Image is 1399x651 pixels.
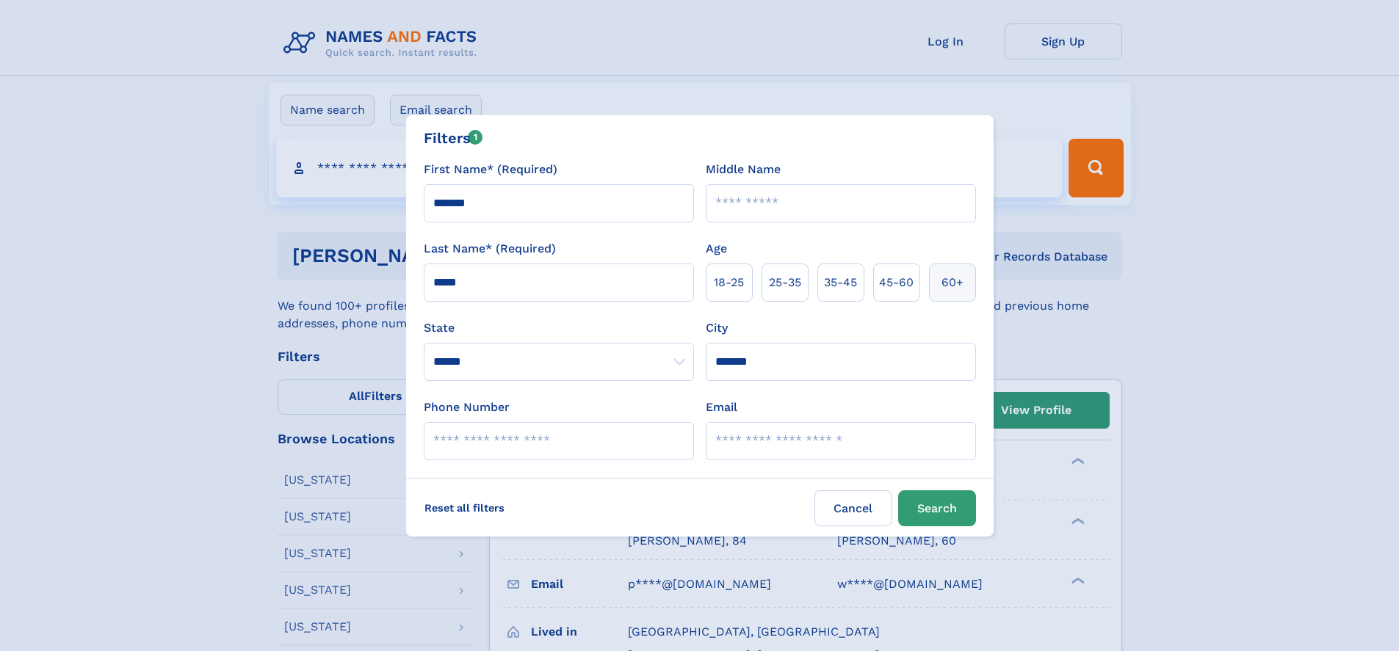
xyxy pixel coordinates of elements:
div: Filters [424,127,483,149]
label: Cancel [814,490,892,526]
label: Phone Number [424,399,510,416]
label: State [424,319,694,337]
label: Email [706,399,737,416]
span: 45‑60 [879,274,914,291]
label: City [706,319,728,337]
span: 60+ [941,274,964,291]
label: First Name* (Required) [424,161,557,178]
label: Reset all filters [415,490,514,525]
span: 35‑45 [824,274,857,291]
label: Age [706,240,727,258]
label: Middle Name [706,161,781,178]
label: Last Name* (Required) [424,240,556,258]
span: 18‑25 [714,274,744,291]
span: 25‑35 [769,274,801,291]
button: Search [898,490,976,526]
